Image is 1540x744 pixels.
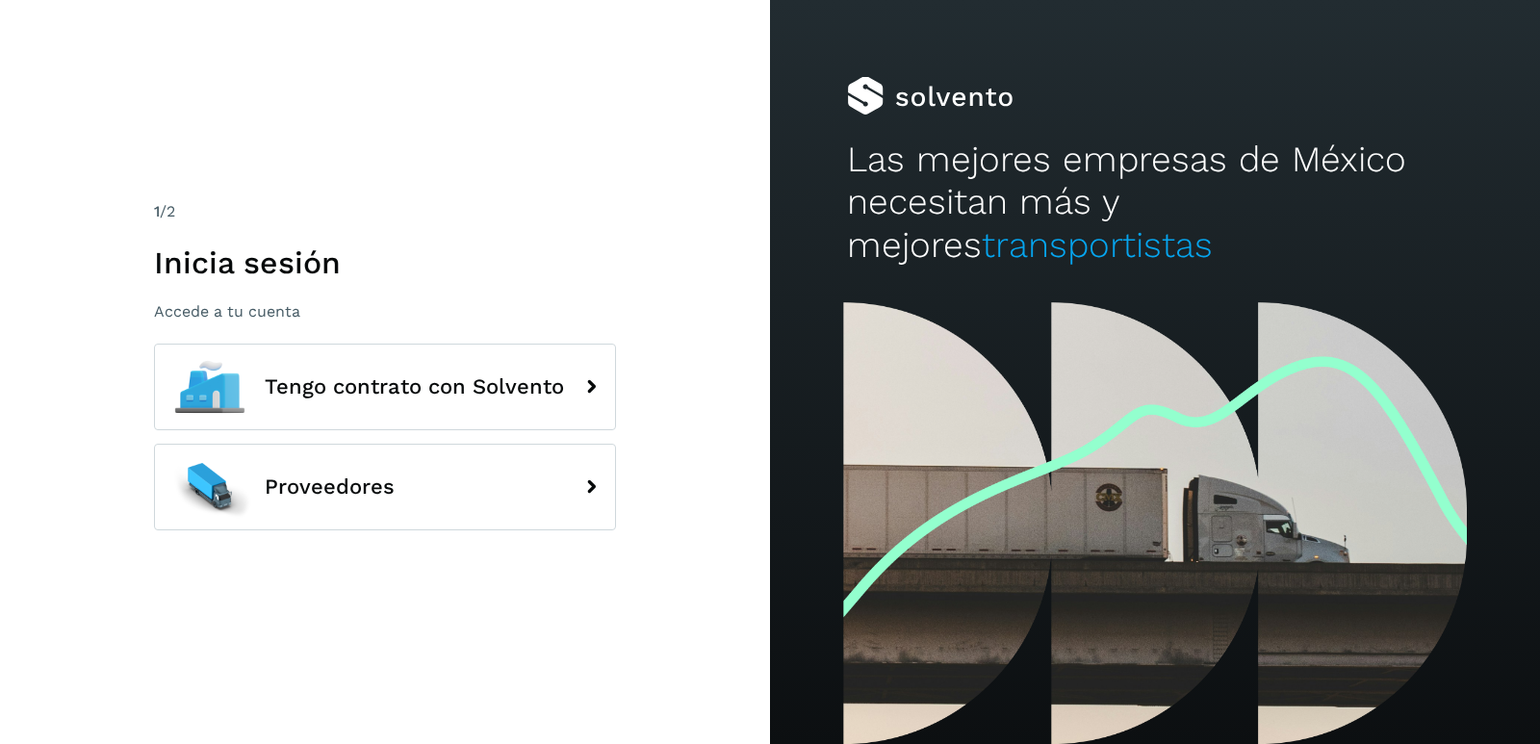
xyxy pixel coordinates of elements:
[154,344,616,430] button: Tengo contrato con Solvento
[982,224,1213,266] span: transportistas
[154,244,616,281] h1: Inicia sesión
[265,475,395,499] span: Proveedores
[154,200,616,223] div: /2
[265,375,564,398] span: Tengo contrato con Solvento
[154,302,616,321] p: Accede a tu cuenta
[847,139,1463,267] h2: Las mejores empresas de México necesitan más y mejores
[154,444,616,530] button: Proveedores
[154,202,160,220] span: 1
